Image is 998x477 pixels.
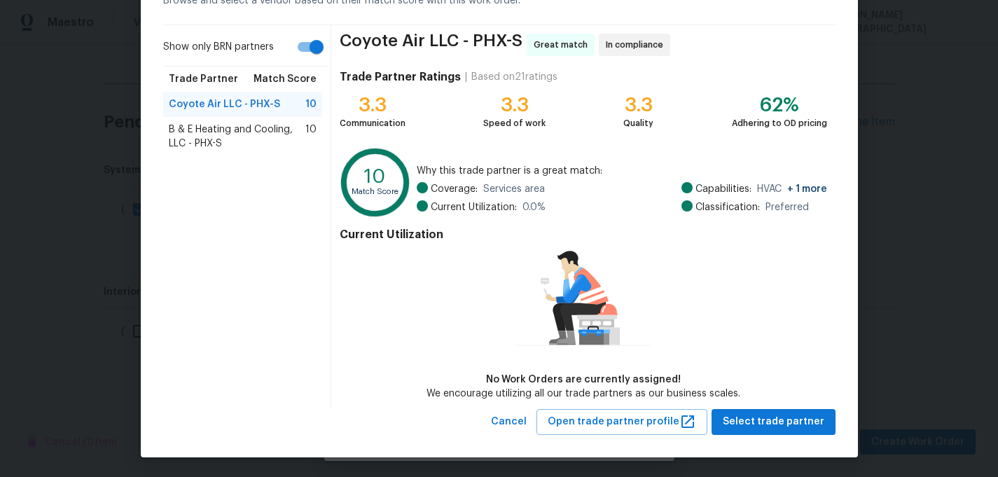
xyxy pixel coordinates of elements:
[431,200,517,214] span: Current Utilization:
[623,116,653,130] div: Quality
[340,98,406,112] div: 3.3
[427,373,740,387] div: No Work Orders are currently assigned!
[606,38,669,52] span: In compliance
[471,70,557,84] div: Based on 21 ratings
[169,72,238,86] span: Trade Partner
[732,116,827,130] div: Adhering to OD pricing
[732,98,827,112] div: 62%
[483,116,546,130] div: Speed of work
[548,413,696,431] span: Open trade partner profile
[757,182,827,196] span: HVAC
[340,116,406,130] div: Communication
[712,409,836,435] button: Select trade partner
[522,200,546,214] span: 0.0 %
[623,98,653,112] div: 3.3
[427,387,740,401] div: We encourage utilizing all our trade partners as our business scales.
[695,182,751,196] span: Capabilities:
[254,72,317,86] span: Match Score
[169,123,306,151] span: B & E Heating and Cooling, LLC - PHX-S
[491,413,527,431] span: Cancel
[340,34,522,56] span: Coyote Air LLC - PHX-S
[483,98,546,112] div: 3.3
[461,70,471,84] div: |
[163,40,274,55] span: Show only BRN partners
[534,38,593,52] span: Great match
[431,182,478,196] span: Coverage:
[340,70,461,84] h4: Trade Partner Ratings
[695,200,760,214] span: Classification:
[787,184,827,194] span: + 1 more
[305,97,317,111] span: 10
[723,413,824,431] span: Select trade partner
[352,188,399,195] text: Match Score
[340,228,826,242] h4: Current Utilization
[483,182,545,196] span: Services area
[305,123,317,151] span: 10
[536,409,707,435] button: Open trade partner profile
[485,409,532,435] button: Cancel
[169,97,280,111] span: Coyote Air LLC - PHX-S
[417,164,827,178] span: Why this trade partner is a great match:
[365,167,387,186] text: 10
[765,200,809,214] span: Preferred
